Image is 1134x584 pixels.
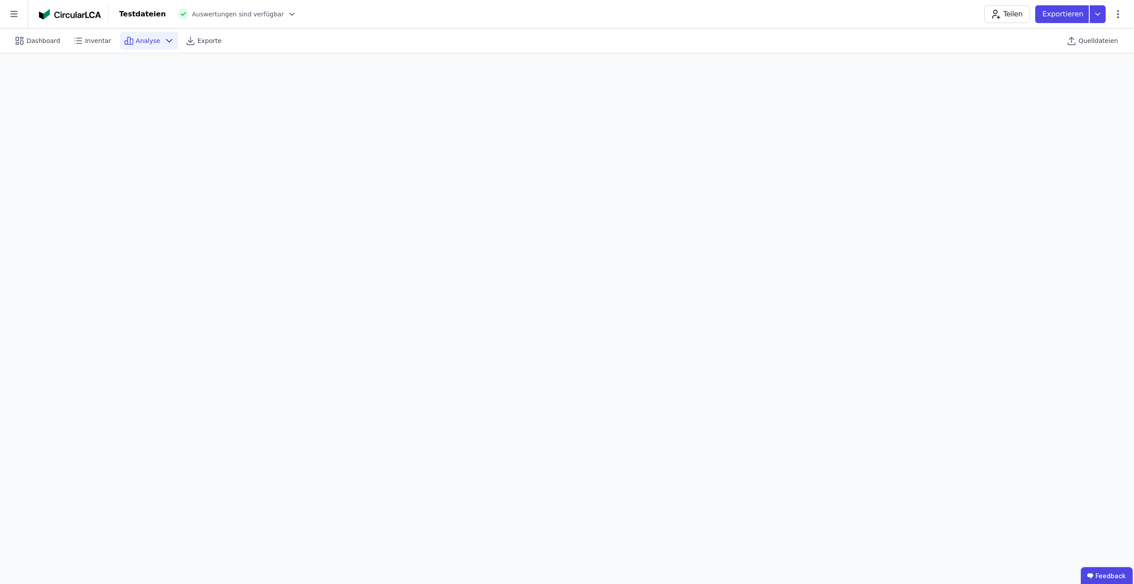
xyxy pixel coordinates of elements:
span: Dashboard [27,36,60,45]
span: Quelldateien [1079,36,1118,45]
img: Concular [39,9,101,19]
span: Exporte [198,36,221,45]
span: Auswertungen sind verfügbar [192,10,284,19]
button: Teilen [984,5,1030,23]
span: Analyse [136,36,160,45]
span: Inventar [85,36,111,45]
div: Testdateien [119,9,166,19]
p: Exportieren [1042,9,1085,19]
